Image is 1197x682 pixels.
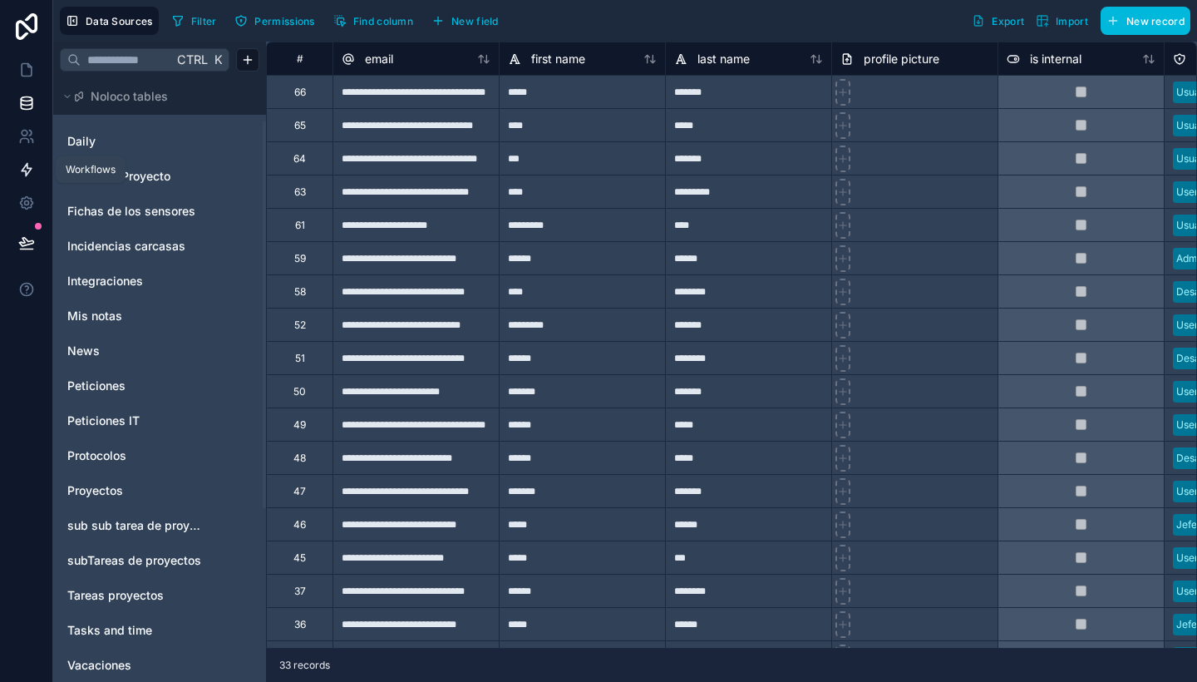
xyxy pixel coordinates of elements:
button: Import [1030,7,1094,35]
button: Noloco tables [60,85,249,108]
span: Peticiones IT [67,413,140,429]
span: Daily [67,133,96,150]
span: Integraciones [67,273,143,289]
div: subTareas de proyectos [60,547,259,574]
a: Tareas proyectos [67,587,202,604]
div: 47 [293,485,306,498]
div: 66 [294,86,306,99]
a: Fichas de los sensores [67,203,202,220]
span: subTareas de proyectos [67,552,201,569]
a: Vacaciones [67,657,202,674]
a: News [67,343,202,359]
span: New field [451,15,499,27]
div: 59 [294,252,306,265]
div: 65 [294,119,306,132]
span: Vacaciones [67,657,131,674]
span: Incidencias carcasas [67,238,185,255]
a: Incidencias carcasas [67,238,202,255]
div: Workflows [66,163,116,176]
div: 37 [294,585,306,598]
span: Data Sources [86,15,153,27]
a: Daily [67,133,202,150]
div: 36 [294,618,306,631]
span: email [365,51,393,67]
div: 46 [293,518,306,531]
a: sub sub tarea de proyectos [67,517,202,534]
span: Protocolos [67,447,126,464]
div: News [60,338,259,364]
div: 45 [293,551,306,565]
button: Filter [165,8,223,33]
span: Permissions [254,15,314,27]
a: subTareas de proyectos [67,552,202,569]
div: Daily [60,128,259,155]
span: Ctrl [175,49,209,70]
a: New record [1094,7,1190,35]
div: 52 [294,319,306,332]
span: Filter [191,15,217,27]
a: Tasks and time [67,622,202,639]
span: is internal [1030,51,1081,67]
div: Fases de Proyecto [60,163,259,190]
span: New record [1126,15,1185,27]
a: Proyectos [67,482,202,499]
button: New field [426,8,505,33]
span: Tareas proyectos [67,587,164,604]
span: Proyectos [67,482,123,499]
div: Peticiones [60,373,259,399]
a: Peticiones [67,378,202,394]
span: 33 records [279,659,330,672]
div: # [279,52,320,65]
span: Fichas de los sensores [67,203,195,220]
span: Noloco tables [91,88,168,105]
span: last name [697,51,750,67]
div: 51 [295,352,305,365]
div: 58 [294,285,306,299]
div: Integraciones [60,268,259,294]
a: Peticiones IT [67,413,202,429]
div: Mis notas [60,303,259,329]
button: Find column [328,8,419,33]
span: first name [531,51,585,67]
span: Find column [353,15,413,27]
a: Integraciones [67,273,202,289]
div: Peticiones IT [60,408,259,434]
div: 61 [295,219,305,232]
button: New record [1101,7,1190,35]
a: Fases de Proyecto [67,168,202,185]
div: Incidencias carcasas [60,233,259,259]
span: profile picture [864,51,939,67]
span: News [67,343,100,359]
span: Export [992,15,1024,27]
button: Data Sources [60,7,159,35]
div: Proyectos [60,477,259,504]
button: Permissions [229,8,320,33]
span: Tasks and time [67,622,152,639]
a: Protocolos [67,447,202,464]
div: Tareas proyectos [60,582,259,609]
span: Mis notas [67,308,122,324]
span: Import [1056,15,1088,27]
div: Fichas de los sensores [60,198,259,225]
span: K [212,54,224,66]
div: Vacaciones [60,652,259,679]
div: Tasks and time [60,617,259,644]
a: Permissions [229,8,327,33]
div: Protocolos [60,442,259,469]
div: 48 [293,452,306,465]
div: 49 [293,418,306,432]
div: 63 [294,185,306,199]
div: 64 [293,152,306,166]
span: Peticiones [67,378,126,394]
div: 50 [293,385,306,398]
a: Mis notas [67,308,202,324]
div: sub sub tarea de proyectos [60,512,259,539]
button: Export [966,7,1030,35]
